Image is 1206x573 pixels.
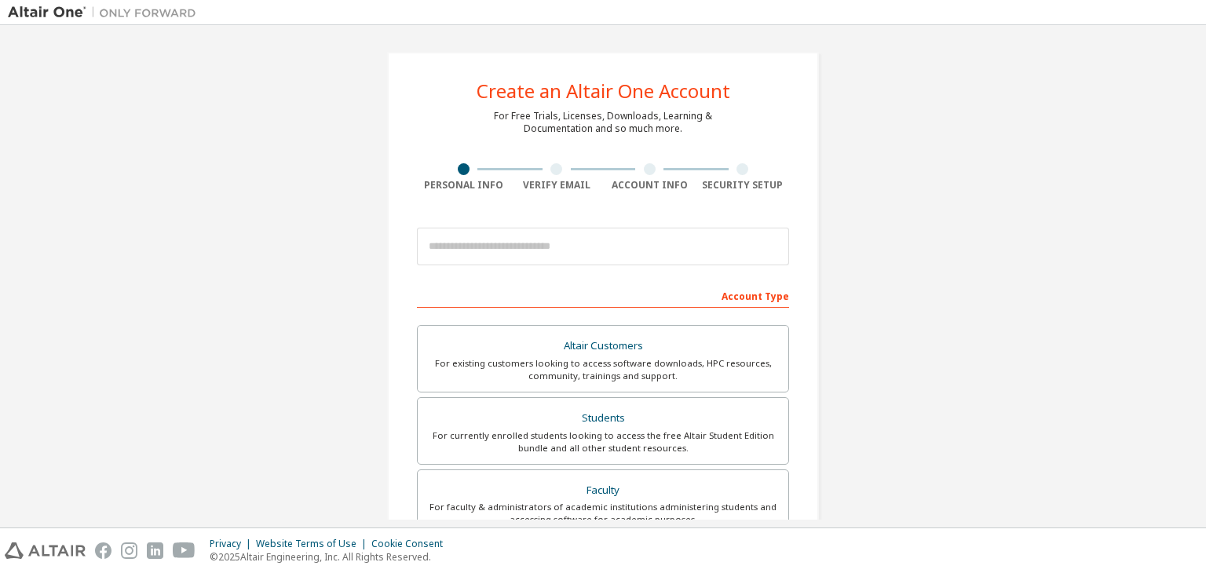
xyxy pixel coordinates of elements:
img: altair_logo.svg [5,542,86,559]
div: Verify Email [510,179,604,192]
div: Privacy [210,538,256,550]
div: Website Terms of Use [256,538,371,550]
img: instagram.svg [121,542,137,559]
div: For currently enrolled students looking to access the free Altair Student Edition bundle and all ... [427,429,779,454]
div: Create an Altair One Account [477,82,730,100]
div: Account Info [603,179,696,192]
div: Altair Customers [427,335,779,357]
div: Account Type [417,283,789,308]
img: youtube.svg [173,542,196,559]
img: linkedin.svg [147,542,163,559]
div: Cookie Consent [371,538,452,550]
img: Altair One [8,5,204,20]
div: Personal Info [417,179,510,192]
img: facebook.svg [95,542,111,559]
p: © 2025 Altair Engineering, Inc. All Rights Reserved. [210,550,452,564]
div: Security Setup [696,179,790,192]
div: For faculty & administrators of academic institutions administering students and accessing softwa... [427,501,779,526]
div: For existing customers looking to access software downloads, HPC resources, community, trainings ... [427,357,779,382]
div: Faculty [427,480,779,502]
div: Students [427,407,779,429]
div: For Free Trials, Licenses, Downloads, Learning & Documentation and so much more. [494,110,712,135]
